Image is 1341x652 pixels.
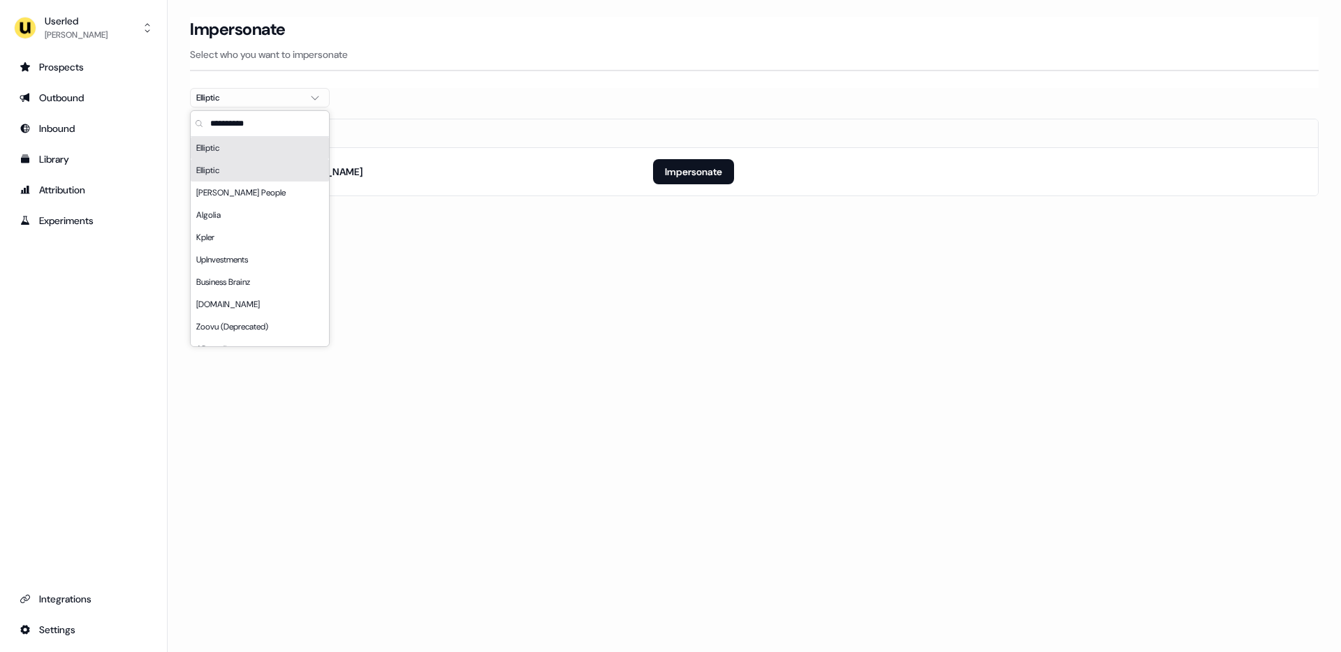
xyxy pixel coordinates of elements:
[20,91,147,105] div: Outbound
[11,11,156,45] button: Userled[PERSON_NAME]
[191,137,329,346] div: Suggestions
[196,91,301,105] div: Elliptic
[20,214,147,228] div: Experiments
[20,623,147,637] div: Settings
[190,19,286,40] h3: Impersonate
[11,618,156,641] a: Go to integrations
[191,249,329,271] div: UpInvestments
[191,159,329,181] div: Elliptic
[20,60,147,74] div: Prospects
[191,338,329,360] div: ADvendio
[20,121,147,135] div: Inbound
[45,28,108,42] div: [PERSON_NAME]
[653,159,734,184] button: Impersonate
[191,137,329,159] div: Elliptic
[11,56,156,78] a: Go to prospects
[191,204,329,226] div: Algolia
[191,271,329,293] div: Business Brainz
[11,148,156,170] a: Go to templates
[11,87,156,109] a: Go to outbound experience
[45,14,108,28] div: Userled
[191,181,329,204] div: [PERSON_NAME] People
[11,179,156,201] a: Go to attribution
[191,226,329,249] div: Kpler
[191,316,329,338] div: Zoovu (Deprecated)
[11,588,156,610] a: Go to integrations
[191,119,642,147] th: Email
[191,293,329,316] div: [DOMAIN_NAME]
[20,152,147,166] div: Library
[20,183,147,197] div: Attribution
[20,592,147,606] div: Integrations
[190,88,330,108] button: Elliptic
[11,117,156,140] a: Go to Inbound
[190,47,1319,61] p: Select who you want to impersonate
[11,209,156,232] a: Go to experiments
